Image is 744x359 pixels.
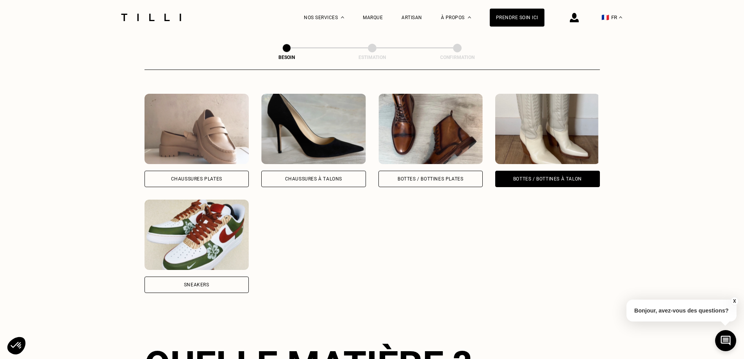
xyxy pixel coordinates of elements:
div: Besoin [248,55,326,60]
div: Sneakers [184,282,209,287]
img: Tilli retouche votre Chaussures Plates [145,94,249,164]
button: X [730,297,738,305]
p: Bonjour, avez-vous des questions? [626,300,737,321]
div: Chaussures Plates [171,177,222,181]
img: Tilli retouche votre Bottes / Bottines plates [378,94,483,164]
a: Prendre soin ici [490,9,544,27]
img: Tilli retouche votre Bottes / Bottines à talon [495,94,600,164]
img: Logo du service de couturière Tilli [118,14,184,21]
div: Bottes / Bottines plates [398,177,463,181]
a: Artisan [401,15,422,20]
div: Bottes / Bottines à talon [513,177,582,181]
img: Tilli retouche votre Chaussures à Talons [261,94,366,164]
div: Confirmation [418,55,496,60]
div: Chaussures à Talons [285,177,342,181]
img: icône connexion [570,13,579,22]
div: Estimation [333,55,411,60]
img: Menu déroulant [341,16,344,18]
img: menu déroulant [619,16,622,18]
img: Tilli retouche votre Sneakers [145,200,249,270]
span: 🇫🇷 [601,14,609,21]
a: Marque [363,15,383,20]
img: Menu déroulant à propos [468,16,471,18]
